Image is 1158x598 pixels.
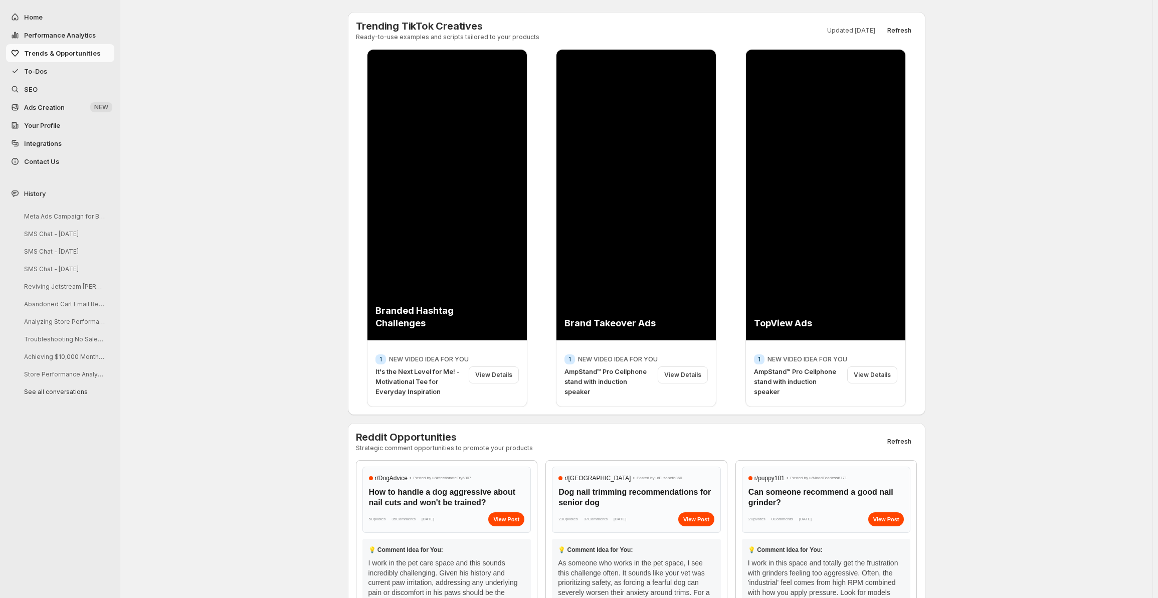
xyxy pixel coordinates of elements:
button: Abandoned Cart Email Recovery Strategy [16,296,111,312]
span: Integrations [24,139,62,147]
div: Brand Takeover Ads [564,317,673,329]
span: • [410,473,412,483]
button: See all conversations [16,384,111,400]
span: r/ [GEOGRAPHIC_DATA] [564,473,631,483]
p: NEW VIDEO IDEA FOR YOU [578,355,658,363]
span: [DATE] [422,514,434,524]
h3: Trending TikTok Creatives [356,20,539,32]
span: 2 Upvotes [748,514,765,524]
span: • [787,473,789,483]
button: Home [6,8,114,26]
a: View Post [488,512,524,526]
a: Your Profile [6,116,114,134]
button: Achieving $10,000 Monthly Sales Goal [16,349,111,364]
span: Refresh [887,438,911,446]
div: View Details [847,366,897,383]
div: Branded Hashtag Challenges [375,304,484,329]
span: 💡 Comment Idea for You: [558,546,633,553]
button: Reviving Jetstream [PERSON_NAME] [16,279,111,294]
span: [DATE] [799,514,812,524]
iframe: TikTok Video [745,47,906,343]
iframe: TikTok Video [367,47,528,343]
span: 35 Comments [392,514,416,524]
span: 💡 Comment Idea for You: [368,546,443,553]
span: 23 Upvotes [558,514,577,524]
div: View details for It's the Next Level for Me! - Motivational Tee for Everyday Inspiration [367,49,527,407]
p: Ready-to-use examples and scripts tailored to your products [356,33,539,41]
span: To-Dos [24,67,47,75]
button: Refresh [881,24,917,38]
p: Updated [DATE] [827,27,875,35]
button: Store Performance Analysis and Recommendations [16,366,111,382]
button: SMS Chat - [DATE] [16,261,111,277]
a: View Post [868,512,904,526]
span: 0 Comments [771,514,793,524]
span: 37 Comments [584,514,608,524]
span: Refresh [887,27,911,35]
span: Your Profile [24,121,60,129]
button: Performance Analytics [6,26,114,44]
button: Troubleshooting No Sales Issue [16,331,111,347]
button: To-Dos [6,62,114,80]
h3: Reddit Opportunities [356,431,533,443]
div: TopView Ads [754,317,862,329]
span: 1 [568,355,571,363]
span: Performance Analytics [24,31,96,39]
span: 1 [379,355,382,363]
h3: Can someone recommend a good nail grinder? [748,487,904,508]
span: Posted by u/ AffectionateTry6807 [413,473,471,483]
p: AmpStand™ Pro Cellphone stand with induction speaker [754,366,843,396]
button: Refresh [881,435,917,449]
p: It's the Next Level for Me! - Motivational Tee for Everyday Inspiration [375,366,465,396]
span: NEW [94,103,108,111]
div: View details for AmpStand™ Pro Cellphone stand with induction speaker [745,49,906,407]
p: AmpStand™ Pro Cellphone stand with induction speaker [564,366,654,396]
span: Contact Us [24,157,59,165]
button: SMS Chat - [DATE] [16,226,111,242]
p: NEW VIDEO IDEA FOR YOU [767,355,847,363]
button: Contact Us [6,152,114,170]
h3: How to handle a dog aggressive about nail cuts and won't be trained? [369,487,525,508]
span: 5 Upvotes [369,514,386,524]
div: View Details [469,366,519,383]
span: 💡 Comment Idea for You: [748,546,823,553]
span: Home [24,13,43,21]
span: r/ DogAdvice [375,473,408,483]
button: Ads Creation [6,98,114,116]
span: Posted by u/ Elizabeth360 [637,473,682,483]
p: Strategic comment opportunities to promote your products [356,444,533,452]
h3: Dog nail trimming recommendations for senior dog [558,487,714,508]
span: [DATE] [614,514,626,524]
span: r/ puppy101 [754,473,785,483]
span: History [24,188,46,198]
button: SMS Chat - [DATE] [16,244,111,259]
span: • [633,473,635,483]
div: View Details [658,366,708,383]
iframe: TikTok Video [556,47,717,343]
span: 1 [758,355,760,363]
a: Integrations [6,134,114,152]
button: Trends & Opportunities [6,44,114,62]
a: View Post [678,512,714,526]
div: View details for AmpStand™ Pro Cellphone stand with induction speaker [556,49,716,407]
p: NEW VIDEO IDEA FOR YOU [389,355,469,363]
span: Trends & Opportunities [24,49,101,57]
span: Ads Creation [24,103,65,111]
span: SEO [24,85,38,93]
span: Posted by u/ MoodFearless6771 [790,473,847,483]
a: SEO [6,80,114,98]
button: Analyzing Store Performance for Sales Issues [16,314,111,329]
button: Meta Ads Campaign for Best Product [16,209,111,224]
